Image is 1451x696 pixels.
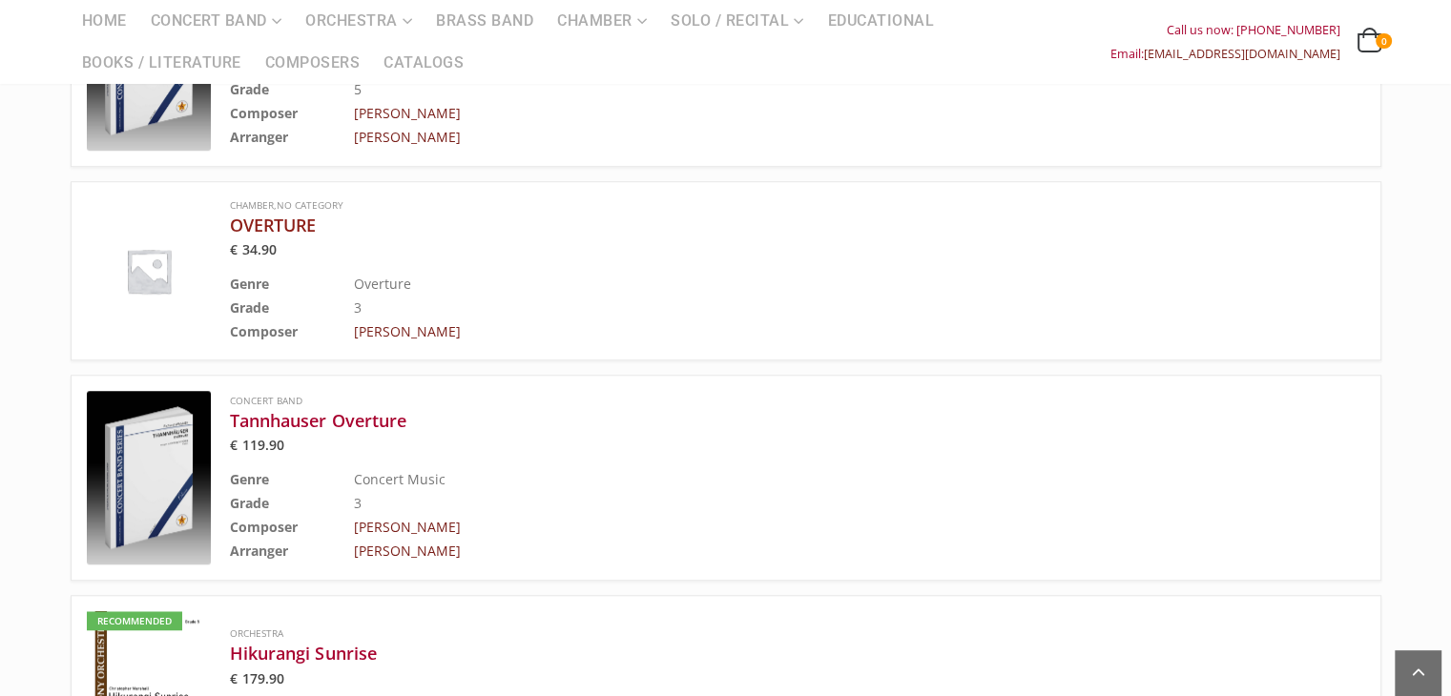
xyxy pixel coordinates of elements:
[230,240,277,258] bdi: 34.90
[354,518,461,536] a: [PERSON_NAME]
[354,322,461,340] a: [PERSON_NAME]
[230,298,269,317] b: Grade
[230,669,238,687] span: €
[230,626,283,640] a: Orchestra
[230,436,285,454] bdi: 119.90
[230,214,1270,236] a: OVERTURE
[230,275,269,293] b: Genre
[230,322,298,340] b: Composer
[230,470,269,488] b: Genre
[1110,18,1340,42] div: Call us now: [PHONE_NUMBER]
[354,491,1270,515] td: 3
[354,272,1270,296] td: Overture
[277,198,343,212] a: No Category
[354,77,1270,101] td: 5
[354,467,1270,491] td: Concert Music
[230,394,302,407] a: Concert Band
[354,104,461,122] a: [PERSON_NAME]
[354,296,1270,319] td: 3
[230,436,238,454] span: €
[71,42,253,84] a: Books / Literature
[1110,42,1340,66] div: Email:
[372,42,475,84] a: Catalogs
[230,197,1270,214] span: ,
[230,518,298,536] b: Composer
[230,669,285,687] bdi: 179.90
[254,42,372,84] a: Composers
[354,542,461,560] a: [PERSON_NAME]
[230,128,288,146] b: Arranger
[230,409,1270,432] a: Tannhauser Overture
[354,128,461,146] a: [PERSON_NAME]
[1144,46,1340,62] a: [EMAIL_ADDRESS][DOMAIN_NAME]
[230,240,238,258] span: €
[87,611,182,630] div: Recommended
[230,494,269,512] b: Grade
[230,80,269,98] b: Grade
[1376,33,1391,49] span: 0
[230,104,298,122] b: Composer
[230,198,274,212] a: Chamber
[230,642,1270,665] a: Hikurangi Sunrise
[230,542,288,560] b: Arranger
[87,209,211,333] img: Placeholder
